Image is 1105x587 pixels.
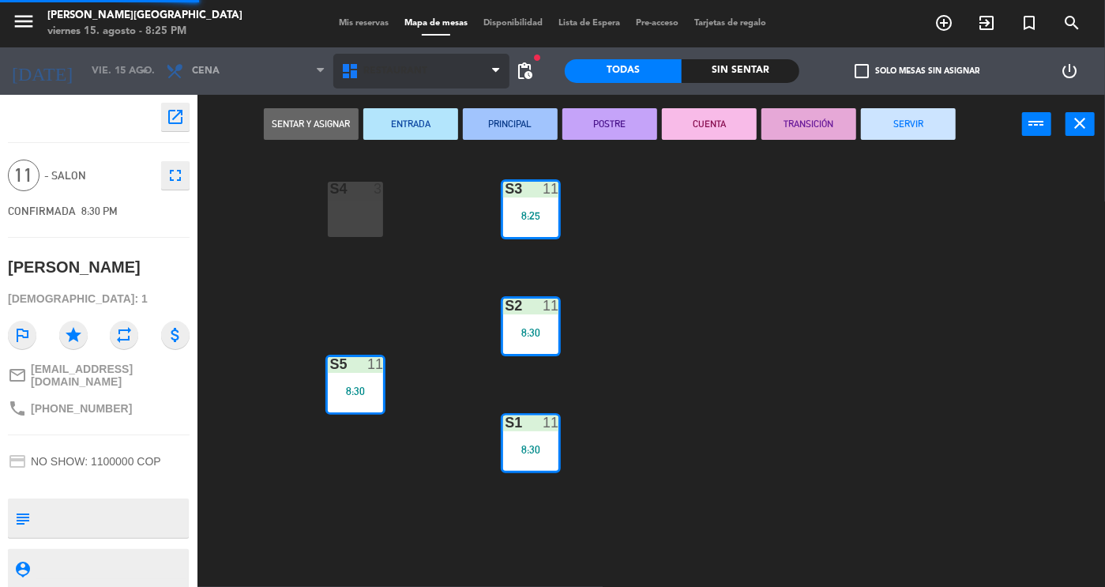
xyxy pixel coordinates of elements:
[12,9,36,39] button: menu
[166,166,185,185] i: fullscreen
[59,321,88,349] i: star
[31,363,190,388] span: [EMAIL_ADDRESS][DOMAIN_NAME]
[8,321,36,349] i: outlined_flag
[505,416,506,430] div: S1
[8,205,76,217] span: CONFIRMADA
[81,205,118,217] span: 8:30 PM
[12,9,36,33] i: menu
[503,210,558,221] div: 8:25
[47,8,242,24] div: [PERSON_NAME][GEOGRAPHIC_DATA]
[31,455,161,468] span: NO SHOW: 1100000 COP
[1060,62,1079,81] i: power_settings_new
[686,19,774,28] span: Tarjetas de regalo
[192,66,220,77] span: Cena
[363,66,427,77] span: Restaurant
[503,444,558,455] div: 8:30
[628,19,686,28] span: Pre-acceso
[8,399,27,418] i: phone
[503,327,558,338] div: 8:30
[761,108,856,140] button: TRANSICIÓN
[47,24,242,40] div: viernes 15. agosto - 8:25 PM
[8,160,39,191] span: 11
[110,321,138,349] i: repeat
[8,363,190,388] a: mail_outline[EMAIL_ADDRESS][DOMAIN_NAME]
[264,108,359,140] button: Sentar y Asignar
[1022,112,1051,136] button: power_input
[13,560,31,578] i: person_pin
[8,285,190,313] div: [DEMOGRAPHIC_DATA]: 1
[1028,114,1047,133] i: power_input
[1071,114,1090,133] i: close
[543,416,558,430] div: 11
[44,167,153,185] span: - Salon
[505,299,506,313] div: S2
[374,182,383,196] div: 3
[328,386,383,397] div: 8:30
[533,53,543,62] span: fiber_manual_record
[329,357,330,371] div: S5
[8,452,27,471] i: credit_card
[682,59,799,83] div: Sin sentar
[855,64,979,78] label: Solo mesas sin asignar
[329,182,330,196] div: S4
[331,19,397,28] span: Mis reservas
[367,357,383,371] div: 11
[543,182,558,196] div: 11
[551,19,628,28] span: Lista de Espera
[161,161,190,190] button: fullscreen
[1062,13,1081,32] i: search
[8,254,141,280] div: [PERSON_NAME]
[397,19,475,28] span: Mapa de mesas
[475,19,551,28] span: Disponibilidad
[463,108,558,140] button: PRINCIPAL
[543,299,558,313] div: 11
[562,108,657,140] button: POSTRE
[977,13,996,32] i: exit_to_app
[934,13,953,32] i: add_circle_outline
[861,108,956,140] button: SERVIR
[1066,112,1095,136] button: close
[161,321,190,349] i: attach_money
[662,108,757,140] button: CUENTA
[161,103,190,131] button: open_in_new
[363,108,458,140] button: ENTRADA
[31,402,132,415] span: [PHONE_NUMBER]
[13,510,31,527] i: subject
[516,62,535,81] span: pending_actions
[166,107,185,126] i: open_in_new
[1020,13,1039,32] i: turned_in_not
[135,62,154,81] i: arrow_drop_down
[505,182,506,196] div: S3
[855,64,869,78] span: check_box_outline_blank
[8,366,27,385] i: mail_outline
[565,59,682,83] div: Todas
